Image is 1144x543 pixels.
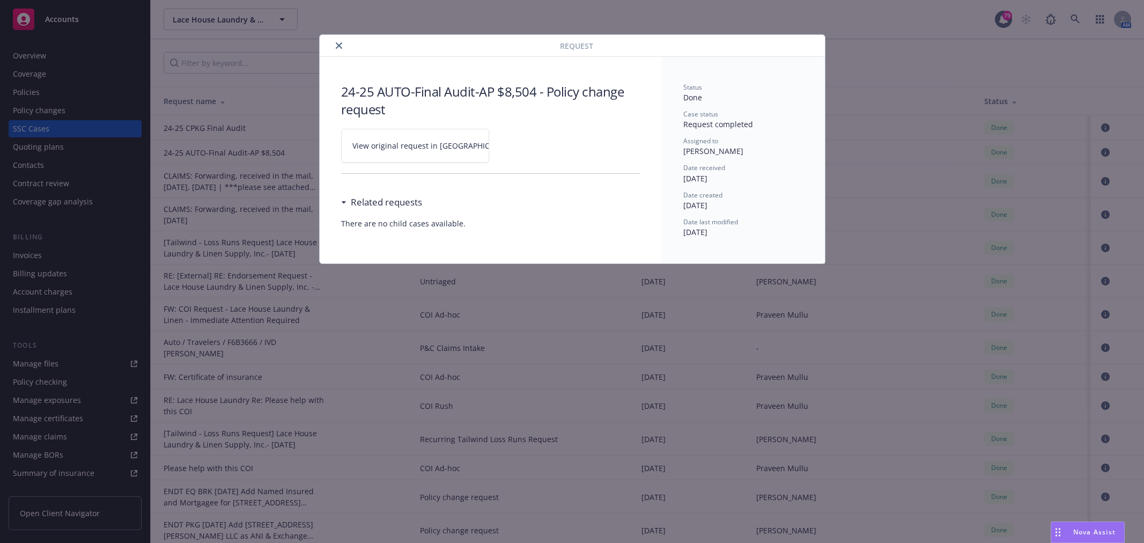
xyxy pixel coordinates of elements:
[351,195,422,209] h3: Related requests
[1051,522,1125,543] button: Nova Assist
[341,129,489,163] a: View original request in [GEOGRAPHIC_DATA]
[683,83,702,92] span: Status
[683,146,743,156] span: [PERSON_NAME]
[683,136,718,145] span: Assigned to
[341,83,640,118] h3: 24-25 AUTO-Final Audit-AP $8,504 - Policy change request
[341,195,422,209] div: Related requests
[341,218,640,229] span: There are no child cases available.
[683,217,738,226] span: Date last modified
[683,200,707,210] span: [DATE]
[1051,522,1065,542] div: Drag to move
[683,92,702,102] span: Done
[683,163,725,172] span: Date received
[333,39,345,52] button: close
[683,119,753,129] span: Request completed
[683,227,707,237] span: [DATE]
[560,40,593,52] span: Request
[352,140,515,151] span: View original request in [GEOGRAPHIC_DATA]
[1073,527,1116,537] span: Nova Assist
[683,109,718,119] span: Case status
[683,173,707,184] span: [DATE]
[683,190,722,200] span: Date created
